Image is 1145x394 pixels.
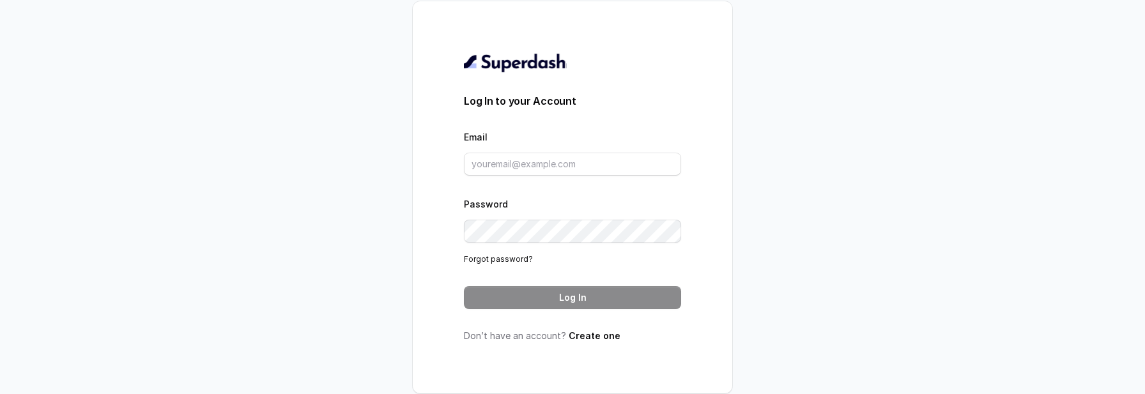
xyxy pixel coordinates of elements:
[464,330,681,342] p: Don’t have an account?
[464,132,488,142] label: Email
[464,286,681,309] button: Log In
[464,153,681,176] input: youremail@example.com
[464,199,508,209] label: Password
[464,52,567,73] img: light.svg
[464,254,533,264] a: Forgot password?
[569,330,620,341] a: Create one
[464,93,681,109] h3: Log In to your Account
